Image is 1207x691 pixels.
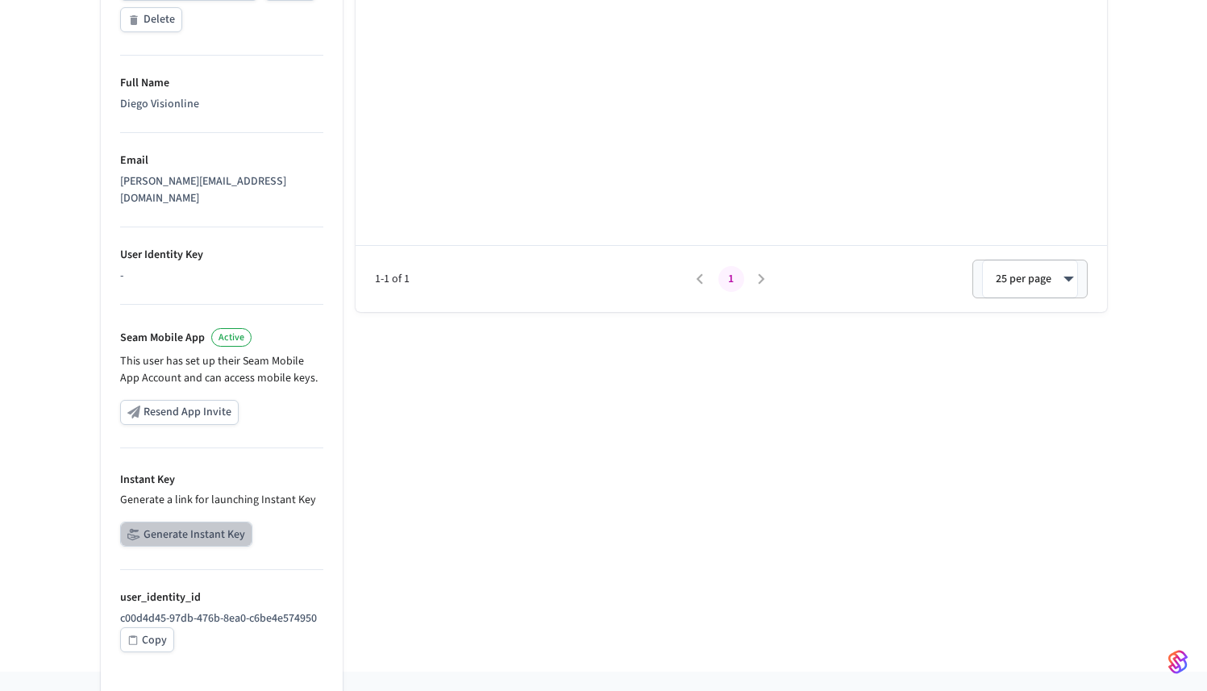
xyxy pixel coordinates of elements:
[120,492,323,509] p: Generate a link for launching Instant Key
[120,353,323,387] p: This user has set up their Seam Mobile App Account and can access mobile keys.
[120,247,323,264] p: User Identity Key
[1168,649,1188,675] img: SeamLogoGradient.69752ec5.svg
[375,271,685,288] span: 1-1 of 1
[120,522,252,547] button: Generate Instant Key
[219,331,244,344] span: Active
[718,266,744,292] button: page 1
[120,400,239,425] button: Resend App Invite
[120,472,323,489] p: Instant Key
[120,268,323,285] div: -
[120,152,323,169] p: Email
[120,627,174,652] button: Copy
[120,75,323,92] p: Full Name
[120,96,323,113] div: Diego Visionline
[120,589,323,606] p: user_identity_id
[142,631,167,651] div: Copy
[120,610,323,627] p: c00d4d45-97db-476b-8ea0-c6be4e574950
[120,7,182,32] button: Delete
[120,173,323,207] div: [PERSON_NAME][EMAIL_ADDRESS][DOMAIN_NAME]
[120,330,205,347] p: Seam Mobile App
[685,266,777,292] nav: pagination navigation
[982,260,1078,298] div: 25 per page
